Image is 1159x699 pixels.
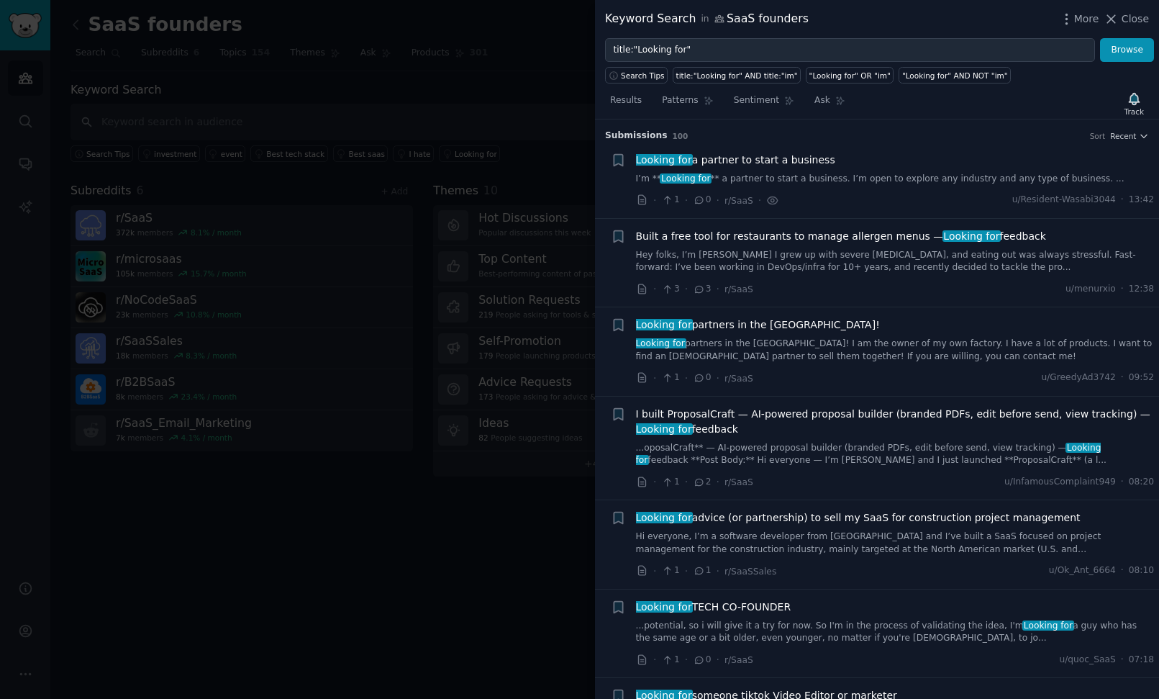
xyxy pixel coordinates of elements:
button: Track [1119,89,1149,119]
span: 13:42 [1129,194,1154,207]
a: Sentiment [729,89,799,119]
span: in [701,13,709,26]
span: Looking for [635,319,694,330]
div: "Looking for" OR "im" [809,71,891,81]
a: "Looking for" OR "im" [806,67,894,84]
span: Looking for [942,230,1001,242]
span: r/SaaS [724,655,753,665]
span: 07:18 [1129,654,1154,667]
input: Try a keyword related to your business [605,38,1095,63]
span: · [717,193,719,208]
span: 3 [661,283,679,296]
span: Looking for [635,154,694,166]
a: Hi everyone, I’m a software developer from [GEOGRAPHIC_DATA] and I’ve built a SaaS focused on pro... [636,531,1155,556]
span: r/SaaSSales [724,567,776,577]
span: · [653,474,656,490]
span: 0 [693,654,711,667]
span: 100 [673,132,688,140]
span: r/SaaS [724,196,753,206]
span: a partner to start a business [636,153,835,168]
a: Results [605,89,647,119]
span: · [685,474,688,490]
span: Looking for [660,173,712,184]
span: · [717,652,719,667]
a: I built ProposalCraft — AI-powered proposal builder (branded PDFs, edit before send, view trackin... [636,407,1155,437]
span: · [758,193,761,208]
a: "Looking for" AND NOT "im" [899,67,1011,84]
span: 2 [693,476,711,489]
span: · [1121,283,1124,296]
button: Search Tips [605,67,668,84]
div: "Looking for" AND NOT "im" [902,71,1008,81]
span: 1 [661,371,679,384]
span: Submission s [605,130,668,143]
span: 1 [661,564,679,577]
span: 09:52 [1129,371,1154,384]
span: · [685,371,688,386]
span: · [717,474,719,490]
span: 0 [693,194,711,207]
span: 08:10 [1129,564,1154,577]
span: u/menurxio [1065,283,1116,296]
span: 1 [661,194,679,207]
button: Recent [1110,131,1149,141]
div: title:"Looking for" AND title:"im" [676,71,798,81]
button: More [1059,12,1099,27]
span: partners in the [GEOGRAPHIC_DATA]! [636,317,880,333]
a: Looking forTECH CO-FOUNDER [636,600,791,615]
span: · [717,564,719,579]
span: Looking for [1022,621,1074,631]
span: · [685,652,688,667]
span: TECH CO-FOUNDER [636,600,791,615]
a: I’m **Looking for** a partner to start a business. I’m open to explore any industry and any type ... [636,173,1155,186]
span: Looking for [635,512,694,523]
span: Search Tips [621,71,665,81]
a: Hey folks, I’m [PERSON_NAME] I grew up with severe [MEDICAL_DATA], and eating out was always stre... [636,249,1155,274]
span: u/Resident-Wasabi3044 [1012,194,1116,207]
span: · [717,281,719,297]
span: · [653,281,656,297]
span: Looking for [635,601,694,613]
span: Close [1122,12,1149,27]
a: Looking fora partner to start a business [636,153,835,168]
span: · [1121,564,1124,577]
a: ...potential, so i will give it a try for now. So I'm in the process of validating the idea, I'mL... [636,620,1155,645]
span: More [1074,12,1099,27]
span: r/SaaS [724,284,753,294]
span: r/SaaS [724,374,753,384]
span: · [1121,654,1124,667]
span: 3 [693,283,711,296]
span: u/Ok_Ant_6664 [1049,564,1116,577]
span: · [717,371,719,386]
span: Recent [1110,131,1136,141]
span: 12:38 [1129,283,1154,296]
span: 1 [661,654,679,667]
div: Track [1124,107,1144,117]
span: · [653,193,656,208]
button: Browse [1100,38,1154,63]
span: Looking for [635,423,694,435]
a: Looking foradvice (or partnership) to sell my SaaS for construction project management [636,510,1081,526]
a: Looking forpartners in the [GEOGRAPHIC_DATA]! [636,317,880,333]
a: Ask [809,89,850,119]
a: title:"Looking for" AND title:"im" [673,67,801,84]
span: · [653,652,656,667]
span: advice (or partnership) to sell my SaaS for construction project management [636,510,1081,526]
span: Ask [814,94,830,107]
a: ...oposalCraft** — AI-powered proposal builder (branded PDFs, edit before send, view tracking) —L... [636,442,1155,467]
span: · [1121,194,1124,207]
span: 0 [693,371,711,384]
span: 1 [693,564,711,577]
a: Built a free tool for restaurants to manage allergen menus —Looking forfeedback [636,229,1046,244]
span: · [653,371,656,386]
span: · [685,564,688,579]
span: Patterns [662,94,698,107]
button: Close [1104,12,1149,27]
span: u/GreedyAd3742 [1041,371,1115,384]
div: Sort [1090,131,1106,141]
span: Built a free tool for restaurants to manage allergen menus — feedback [636,229,1046,244]
a: Patterns [657,89,718,119]
span: u/InfamousComplaint949 [1004,476,1116,489]
span: · [653,564,656,579]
